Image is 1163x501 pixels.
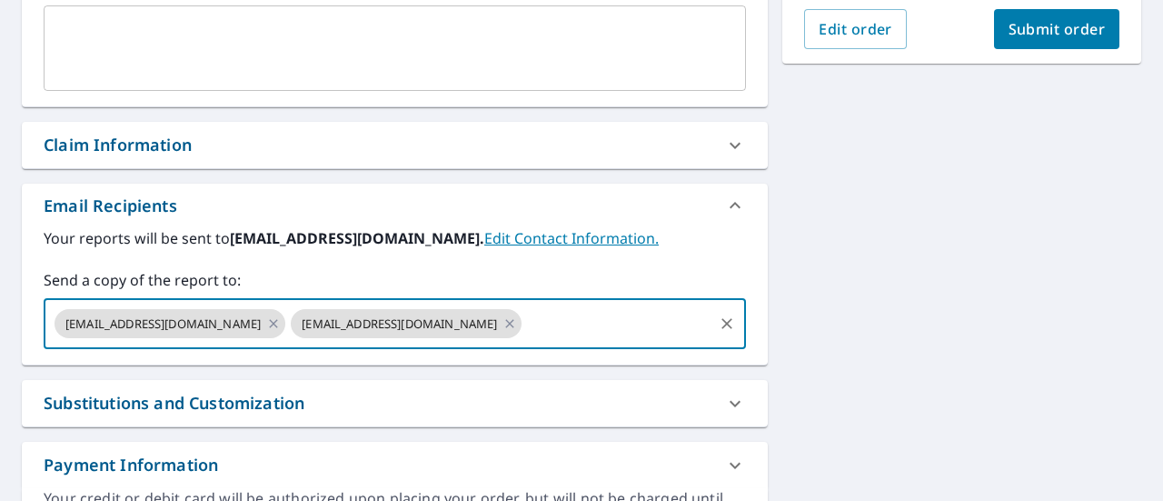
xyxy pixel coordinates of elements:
div: [EMAIL_ADDRESS][DOMAIN_NAME] [55,309,285,338]
button: Submit order [994,9,1120,49]
div: Substitutions and Customization [22,380,768,426]
button: Edit order [804,9,907,49]
label: Your reports will be sent to [44,227,746,249]
div: Claim Information [22,122,768,168]
a: EditContactInfo [484,228,659,248]
div: Payment Information [22,442,768,488]
div: Email Recipients [44,194,177,218]
label: Send a copy of the report to: [44,269,746,291]
span: Edit order [819,19,892,39]
div: [EMAIL_ADDRESS][DOMAIN_NAME] [291,309,522,338]
div: Substitutions and Customization [44,391,304,416]
span: [EMAIL_ADDRESS][DOMAIN_NAME] [55,316,272,333]
div: Payment Information [44,453,218,477]
span: [EMAIL_ADDRESS][DOMAIN_NAME] [291,316,508,333]
span: Submit order [1009,19,1106,39]
div: Email Recipients [22,184,768,227]
button: Clear [714,311,740,336]
b: [EMAIL_ADDRESS][DOMAIN_NAME]. [230,228,484,248]
div: Claim Information [44,133,192,157]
